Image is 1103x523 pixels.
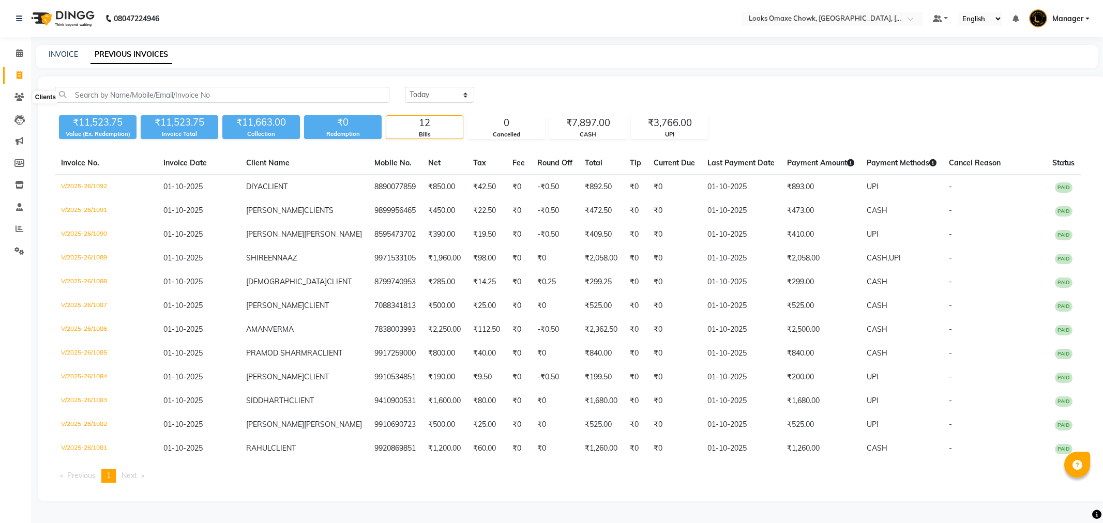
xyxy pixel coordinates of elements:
[422,247,467,270] td: ₹1,960.00
[701,389,781,413] td: 01-10-2025
[701,270,781,294] td: 01-10-2025
[318,348,342,358] span: CLIENT
[55,223,157,247] td: V/2025-26/1090
[304,420,362,429] span: [PERSON_NAME]
[467,199,506,223] td: ₹22.50
[787,158,854,167] span: Payment Amount
[55,247,157,270] td: V/2025-26/1089
[1055,396,1072,407] span: PAID
[422,342,467,365] td: ₹800.00
[624,294,647,318] td: ₹0
[631,130,708,139] div: UPI
[467,270,506,294] td: ₹14.25
[624,437,647,460] td: ₹0
[246,301,304,310] span: [PERSON_NAME]
[368,175,422,199] td: 8890077859
[654,158,695,167] span: Current Due
[867,301,887,310] span: CASH
[624,223,647,247] td: ₹0
[163,396,203,405] span: 01-10-2025
[1029,9,1047,27] img: Manager
[579,389,624,413] td: ₹1,680.00
[1055,325,1072,335] span: PAID
[949,229,952,239] span: -
[506,389,531,413] td: ₹0
[163,206,203,215] span: 01-10-2025
[579,365,624,389] td: ₹199.50
[647,199,701,223] td: ₹0
[889,253,901,263] span: UPI
[647,389,701,413] td: ₹0
[122,471,137,480] span: Next
[867,253,889,263] span: CASH,
[506,247,531,270] td: ₹0
[422,365,467,389] td: ₹190.00
[55,270,157,294] td: V/2025-26/1088
[268,325,294,334] span: VERMA
[506,342,531,365] td: ₹0
[222,115,300,130] div: ₹11,663.00
[1052,13,1083,24] span: Manager
[67,471,96,480] span: Previous
[163,443,203,453] span: 01-10-2025
[624,175,647,199] td: ₹0
[55,365,157,389] td: V/2025-26/1084
[246,229,304,239] span: [PERSON_NAME]
[368,294,422,318] td: 7088341813
[624,389,647,413] td: ₹0
[473,158,486,167] span: Tax
[422,294,467,318] td: ₹500.00
[1055,230,1072,240] span: PAID
[304,229,362,239] span: [PERSON_NAME]
[246,206,304,215] span: [PERSON_NAME]
[59,115,137,130] div: ₹11,523.75
[949,348,952,358] span: -
[163,253,203,263] span: 01-10-2025
[647,270,701,294] td: ₹0
[304,130,382,139] div: Redemption
[647,318,701,342] td: ₹0
[163,348,203,358] span: 01-10-2025
[55,413,157,437] td: V/2025-26/1082
[422,318,467,342] td: ₹2,250.00
[61,158,99,167] span: Invoice No.
[624,342,647,365] td: ₹0
[624,318,647,342] td: ₹0
[506,318,531,342] td: ₹0
[949,372,952,381] span: -
[467,413,506,437] td: ₹25.00
[467,223,506,247] td: ₹19.50
[624,247,647,270] td: ₹0
[163,301,203,310] span: 01-10-2025
[579,413,624,437] td: ₹525.00
[327,277,352,286] span: CLIENT
[374,158,412,167] span: Mobile No.
[949,325,952,334] span: -
[647,175,701,199] td: ₹0
[1052,158,1075,167] span: Status
[949,158,1001,167] span: Cancel Reason
[289,396,314,405] span: CLIENT
[949,301,952,310] span: -
[422,199,467,223] td: ₹450.00
[277,253,297,263] span: NAAZ
[1055,420,1072,430] span: PAID
[647,365,701,389] td: ₹0
[1055,278,1072,288] span: PAID
[867,206,887,215] span: CASH
[701,223,781,247] td: 01-10-2025
[163,277,203,286] span: 01-10-2025
[1055,349,1072,359] span: PAID
[33,91,58,104] div: Clients
[90,45,172,64] a: PREVIOUS INVOICES
[368,365,422,389] td: 9910534851
[368,247,422,270] td: 9971533105
[1060,482,1093,513] iframe: chat widget
[531,270,579,294] td: ₹0.25
[114,4,159,33] b: 08047224946
[467,365,506,389] td: ₹9.50
[49,50,78,59] a: INVOICE
[531,318,579,342] td: -₹0.50
[624,413,647,437] td: ₹0
[781,175,860,199] td: ₹893.00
